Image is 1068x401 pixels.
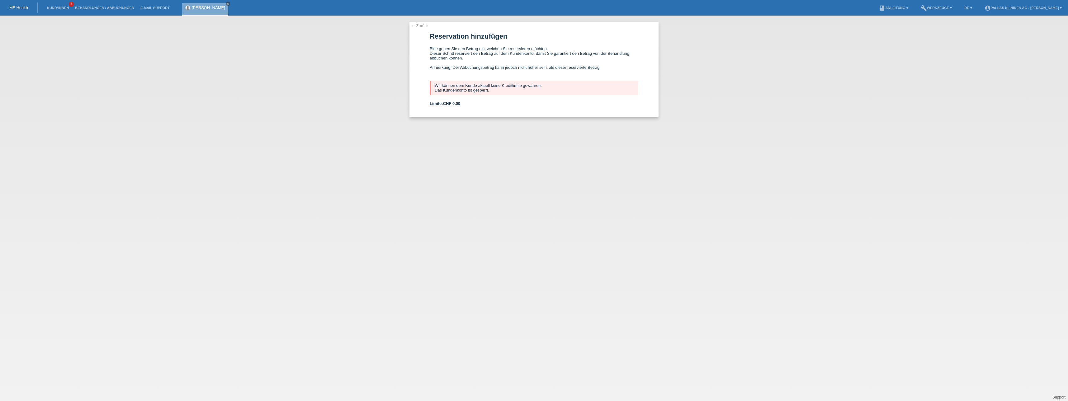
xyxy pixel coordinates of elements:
a: [PERSON_NAME] [192,5,225,10]
a: ← Zurück [411,23,428,28]
a: Support [1052,395,1066,399]
i: book [879,5,885,11]
a: DE ▾ [961,6,975,10]
b: Limite: [430,101,460,106]
span: 1 [69,2,74,7]
a: MF Health [9,5,28,10]
i: account_circle [985,5,991,11]
i: close [226,2,229,5]
a: account_circlePallas Kliniken AG - [PERSON_NAME] ▾ [981,6,1065,10]
a: close [226,2,230,6]
h1: Reservation hinzufügen [430,32,638,40]
a: bookAnleitung ▾ [876,6,911,10]
a: E-Mail Support [137,6,173,10]
div: Wir können dem Kunde aktuell keine Kreditlimite gewähren. Das Kundenkonto ist gesperrt. [430,81,638,95]
div: Bitte geben Sie den Betrag ein, welchen Sie reservieren möchten. Dieser Schritt reserviert den Be... [430,46,638,74]
span: CHF 0.00 [443,101,461,106]
i: build [921,5,927,11]
a: Behandlungen / Abbuchungen [72,6,137,10]
a: Kund*innen [44,6,72,10]
a: buildWerkzeuge ▾ [918,6,955,10]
